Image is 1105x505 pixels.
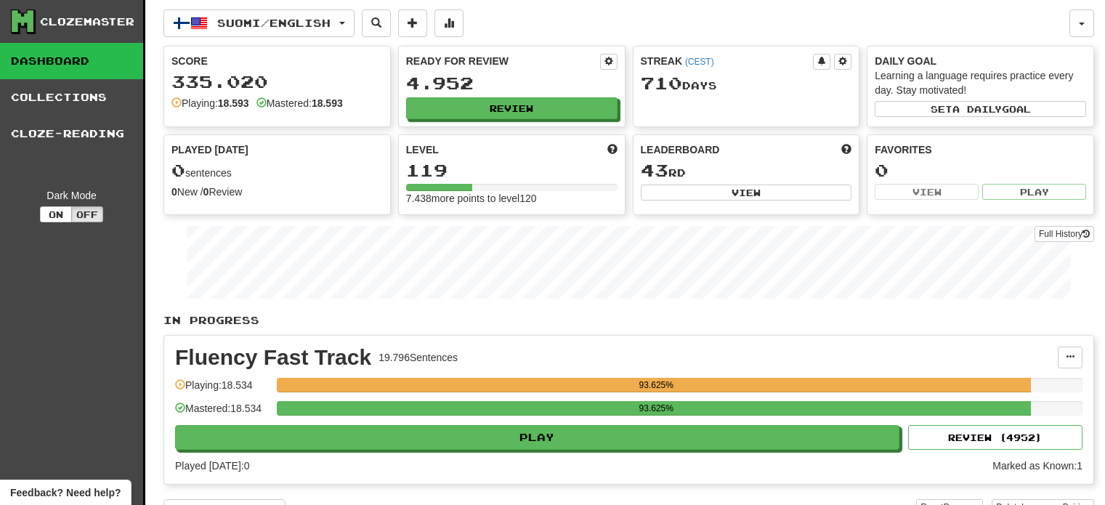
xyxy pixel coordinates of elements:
button: View [875,184,979,200]
button: Seta dailygoal [875,101,1086,117]
div: Mastered: [256,96,343,110]
strong: 18.593 [218,97,249,109]
button: Play [175,425,899,450]
span: Level [406,142,439,157]
div: 93.625% [281,401,1031,416]
span: Suomi / English [217,17,331,29]
div: Marked as Known: 1 [992,458,1082,473]
span: 43 [641,160,668,180]
span: This week in points, UTC [841,142,851,157]
div: 93.625% [281,378,1031,392]
button: Review (4952) [908,425,1082,450]
button: Play [982,184,1086,200]
div: Clozemaster [40,15,134,29]
div: Fluency Fast Track [175,347,371,368]
button: Add sentence to collection [398,9,427,37]
div: Daily Goal [875,54,1086,68]
button: Suomi/English [163,9,355,37]
div: 7.438 more points to level 120 [406,191,618,206]
span: Open feedback widget [10,485,121,500]
div: Playing: 18.534 [175,378,270,402]
div: Dark Mode [11,188,132,203]
strong: 0 [171,186,177,198]
button: Search sentences [362,9,391,37]
div: Playing: [171,96,249,110]
div: rd [641,161,852,180]
div: Streak [641,54,814,68]
span: Played [DATE]: 0 [175,460,249,472]
p: In Progress [163,313,1094,328]
span: Played [DATE] [171,142,248,157]
span: a daily [952,104,1002,114]
div: 19.796 Sentences [379,350,458,365]
button: Off [71,206,103,222]
span: 0 [171,160,185,180]
span: 710 [641,73,682,93]
button: On [40,206,72,222]
div: Score [171,54,383,68]
div: 0 [875,161,1086,179]
button: Review [406,97,618,119]
div: Day s [641,74,852,93]
div: 119 [406,161,618,179]
div: Ready for Review [406,54,600,68]
button: More stats [434,9,464,37]
div: sentences [171,161,383,180]
strong: 0 [203,186,209,198]
div: 335.020 [171,73,383,91]
div: New / Review [171,185,383,199]
a: Full History [1035,226,1094,242]
span: Leaderboard [641,142,720,157]
strong: 18.593 [312,97,343,109]
div: Learning a language requires practice every day. Stay motivated! [875,68,1086,97]
div: Favorites [875,142,1086,157]
span: Score more points to level up [607,142,618,157]
a: (CEST) [685,57,714,67]
div: Mastered: 18.534 [175,401,270,425]
div: 4.952 [406,74,618,92]
button: View [641,185,852,201]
